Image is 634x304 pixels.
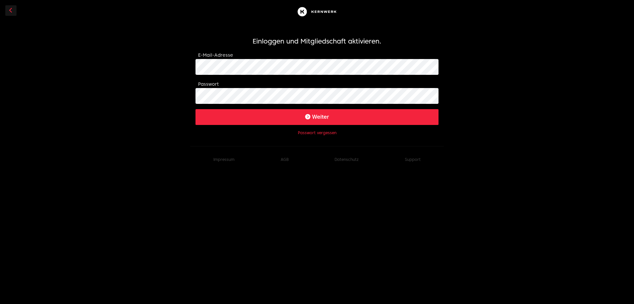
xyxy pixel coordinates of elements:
[298,130,336,136] button: Passwort vergessen
[296,5,338,18] img: Kernwerk®
[281,157,289,162] a: AGB
[405,157,421,162] button: Support
[195,37,439,46] h1: Einloggen und Mitgliedschaft aktivieren.
[198,52,233,58] label: E-Mail-Adresse
[335,157,359,162] a: Datenschutz
[213,157,234,162] a: Impressum
[198,81,219,87] label: Passwort
[195,109,439,125] button: Weiter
